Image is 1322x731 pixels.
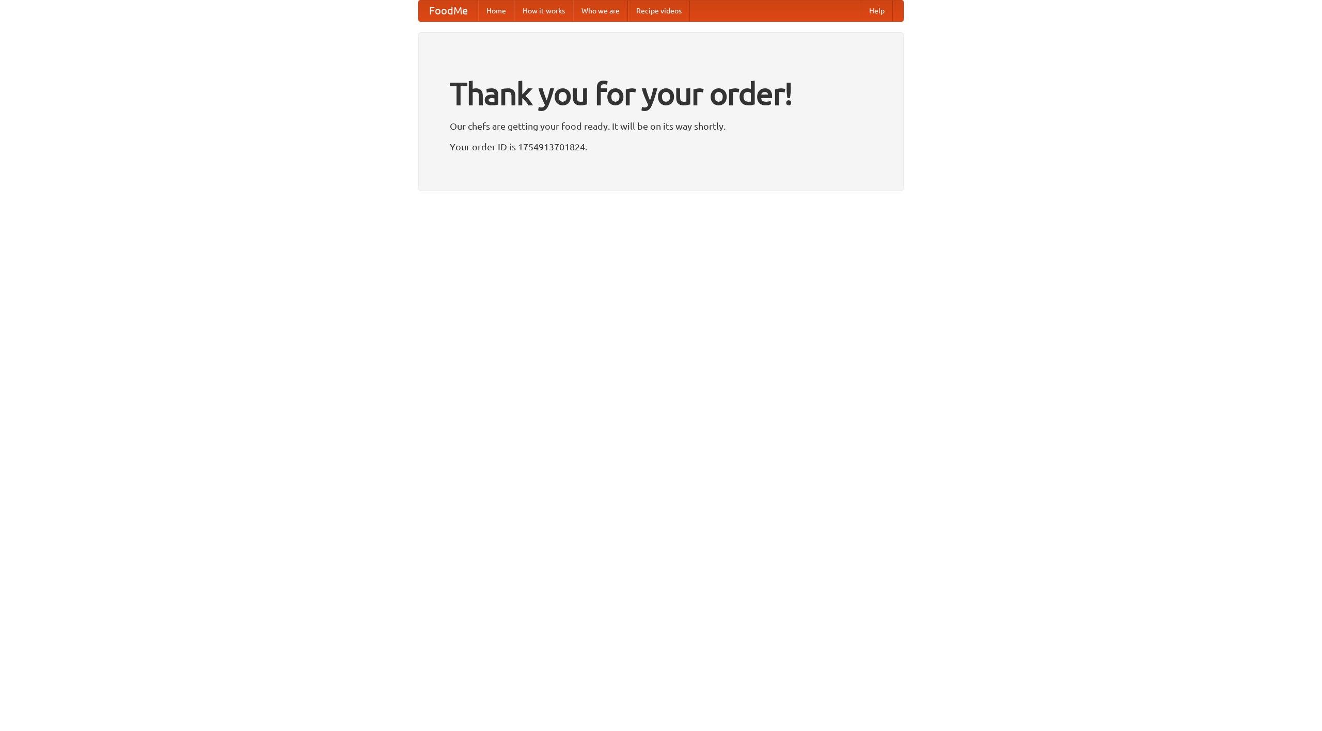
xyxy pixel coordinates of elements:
a: How it works [514,1,573,21]
a: Recipe videos [628,1,690,21]
a: Who we are [573,1,628,21]
p: Our chefs are getting your food ready. It will be on its way shortly. [450,118,872,134]
a: FoodMe [419,1,478,21]
a: Home [478,1,514,21]
a: Help [861,1,893,21]
p: Your order ID is 1754913701824. [450,139,872,154]
h1: Thank you for your order! [450,69,872,118]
